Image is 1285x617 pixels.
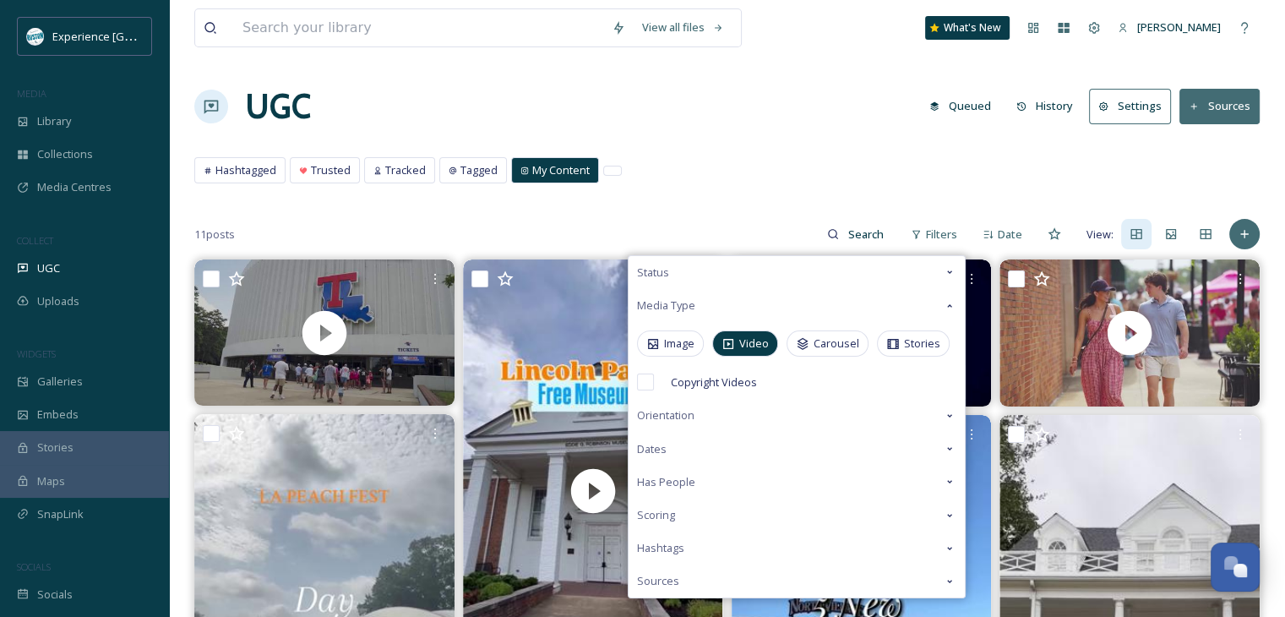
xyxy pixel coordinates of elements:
[839,217,894,251] input: Search
[1179,89,1260,123] button: Sources
[245,81,311,132] a: UGC
[1137,19,1221,35] span: [PERSON_NAME]
[925,16,1010,40] a: What's New
[671,374,757,390] span: Copyright Videos
[637,474,695,490] span: Has People
[37,506,84,522] span: SnapLink
[194,259,455,406] img: thumbnail
[215,162,276,178] span: Hashtagged
[814,336,859,352] span: Carousel
[637,573,679,589] span: Sources
[1008,90,1081,123] button: History
[1089,89,1179,123] a: Settings
[27,28,44,45] img: 24IZHUKKFBA4HCESFN4PRDEIEY.avif
[37,293,79,309] span: Uploads
[1089,89,1171,123] button: Settings
[637,507,675,523] span: Scoring
[234,9,603,46] input: Search your library
[1008,90,1090,123] a: History
[999,259,1260,407] img: thumbnail
[637,407,694,423] span: Orientation
[37,146,93,162] span: Collections
[17,347,56,360] span: WIDGETS
[664,336,694,352] span: Image
[37,473,65,489] span: Maps
[194,259,455,406] video: ✨🥎 A quick recap of the @dixie_girls_world_series_ 2025! We hope all the visiting teams enjoyed t...
[37,113,71,129] span: Library
[37,179,112,195] span: Media Centres
[52,28,220,44] span: Experience [GEOGRAPHIC_DATA]
[460,162,498,178] span: Tagged
[17,87,46,100] span: MEDIA
[921,90,1008,123] a: Queued
[37,374,83,390] span: Galleries
[311,162,351,178] span: Trusted
[17,560,51,573] span: SOCIALS
[637,265,669,281] span: Status
[17,234,53,247] span: COLLECT
[634,11,732,44] a: View all files
[532,162,590,178] span: My Content
[385,162,426,178] span: Tracked
[921,90,999,123] button: Queued
[37,440,74,456] span: Stories
[637,441,667,457] span: Dates
[926,227,957,243] span: Filters
[904,336,940,352] span: Stories
[637,540,684,556] span: Hashtags
[739,336,769,352] span: Video
[194,227,235,243] span: 11 posts
[1211,543,1260,592] button: Open Chat
[37,407,79,423] span: Embeds
[37,260,60,276] span: UGC
[637,298,695,314] span: Media Type
[999,259,1260,407] video: We can’t believe it’s already been two weeks since the best day of the year! We’re still reminisc...
[1109,11,1229,44] a: [PERSON_NAME]
[998,227,1022,243] span: Date
[37,587,73,603] span: Socials
[1086,227,1113,243] span: View:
